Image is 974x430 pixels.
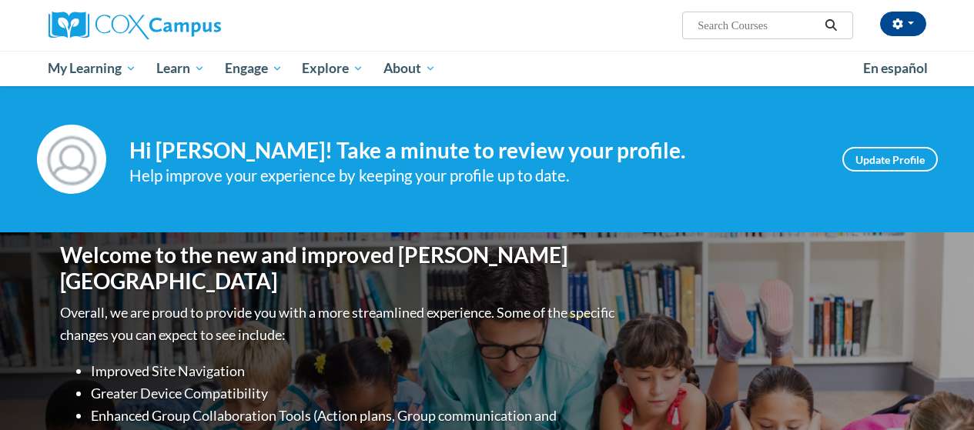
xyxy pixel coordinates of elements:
[37,51,938,86] div: Main menu
[819,16,842,35] button: Search
[49,12,326,39] a: Cox Campus
[156,59,205,78] span: Learn
[146,51,215,86] a: Learn
[853,52,938,85] a: En español
[38,51,147,86] a: My Learning
[129,138,819,164] h4: Hi [PERSON_NAME]! Take a minute to review your profile.
[48,59,136,78] span: My Learning
[91,360,618,382] li: Improved Site Navigation
[37,125,106,194] img: Profile Image
[91,382,618,405] li: Greater Device Compatibility
[60,242,618,294] h1: Welcome to the new and improved [PERSON_NAME][GEOGRAPHIC_DATA]
[60,302,618,346] p: Overall, we are proud to provide you with a more streamlined experience. Some of the specific cha...
[129,163,819,188] div: Help improve your experience by keeping your profile up to date.
[696,16,819,35] input: Search Courses
[225,59,283,78] span: Engage
[292,51,373,86] a: Explore
[302,59,363,78] span: Explore
[373,51,446,86] a: About
[842,147,938,172] a: Update Profile
[215,51,293,86] a: Engage
[49,12,221,39] img: Cox Campus
[383,59,436,78] span: About
[880,12,926,36] button: Account Settings
[863,60,928,76] span: En español
[912,368,962,418] iframe: Button to launch messaging window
